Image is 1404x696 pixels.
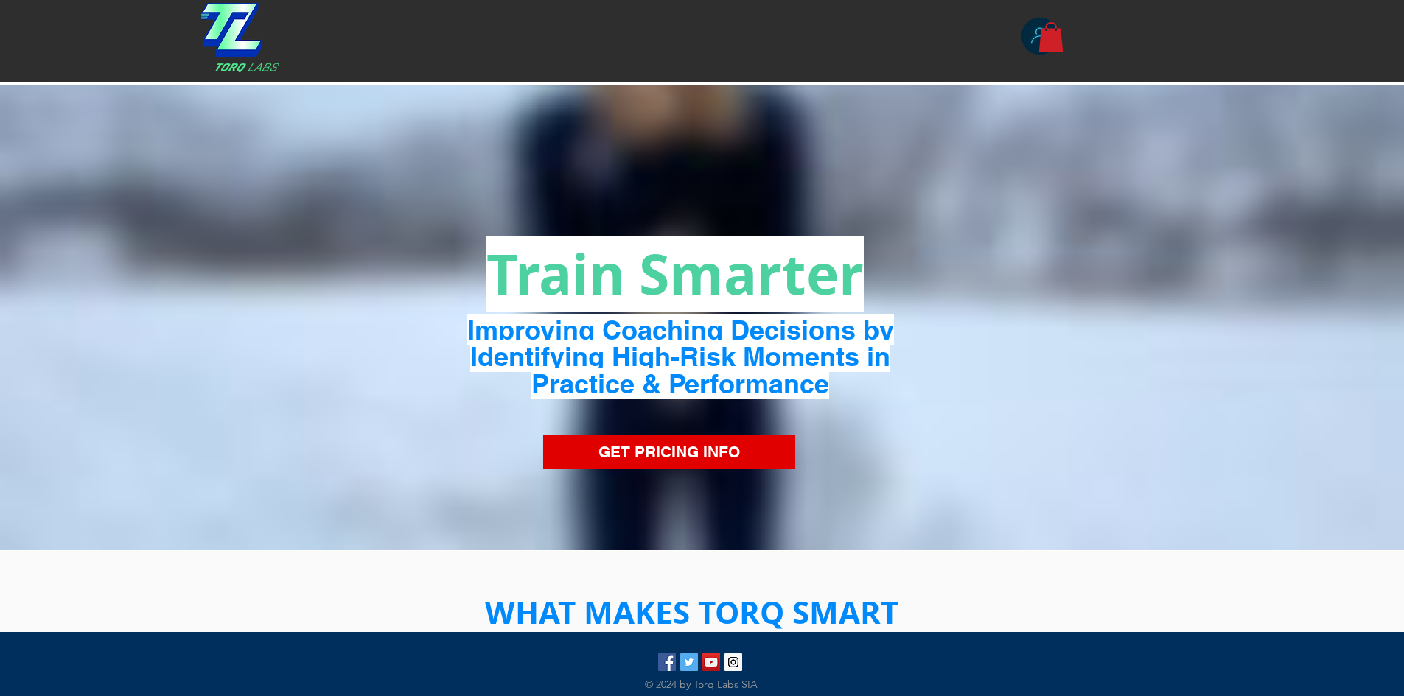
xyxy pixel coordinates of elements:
[702,653,720,671] img: YouTube Social Icon
[201,3,279,72] img: TRANSPARENT TORQ LOGO.png
[724,653,742,671] img: Torq_Labs Instagram
[486,236,864,312] span: Train Smarter
[658,653,676,671] img: Facebook Social Icon
[543,435,795,469] a: GET PRICING INFO
[485,591,898,677] span: WHAT MAKES TORQ SMART CLOTHING UNIQUE?
[680,653,698,671] img: Twitter Social Icon
[658,653,742,671] ul: Social Bar
[645,678,758,691] span: © 2024 by Torq Labs SIA
[467,314,894,400] span: Improving Coaching Decisions by Identifying High-Risk Moments in Practice & Performance
[598,441,740,463] span: GET PRICING INFO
